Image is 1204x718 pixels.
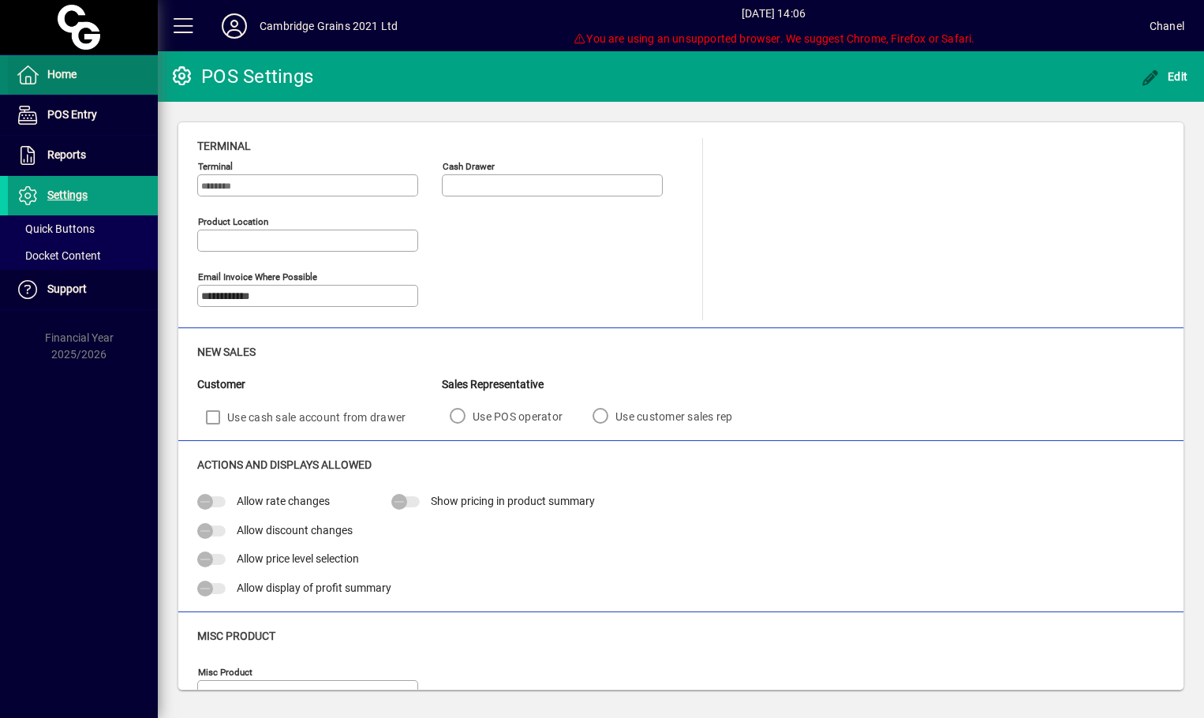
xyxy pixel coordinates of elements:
[209,12,260,40] button: Profile
[398,26,1150,51] span: You are using an unsupported browser. We suggest Chrome, Firefox or Safari.
[197,346,256,358] span: New Sales
[8,215,158,242] a: Quick Buttons
[197,376,442,393] div: Customer
[237,552,359,565] span: Allow price level selection
[47,282,87,295] span: Support
[442,376,755,393] div: Sales Representative
[198,271,317,282] mat-label: Email Invoice where possible
[47,148,86,161] span: Reports
[8,270,158,309] a: Support
[443,161,495,172] mat-label: Cash Drawer
[16,223,95,235] span: Quick Buttons
[47,108,97,121] span: POS Entry
[198,216,268,227] mat-label: Product location
[431,495,595,507] span: Show pricing in product summary
[8,242,158,269] a: Docket Content
[398,1,1150,26] span: [DATE] 14:06
[198,161,233,172] mat-label: Terminal
[170,64,313,89] div: POS Settings
[1150,13,1184,39] div: Chanel
[8,95,158,135] a: POS Entry
[198,667,252,678] mat-label: Misc Product
[8,136,158,175] a: Reports
[237,582,391,594] span: Allow display of profit summary
[260,13,398,39] div: Cambridge Grains 2021 Ltd
[1141,70,1188,83] span: Edit
[8,55,158,95] a: Home
[197,458,372,471] span: Actions and Displays Allowed
[16,249,101,262] span: Docket Content
[237,524,353,537] span: Allow discount changes
[47,189,88,201] span: Settings
[197,140,251,152] span: Terminal
[1137,62,1192,91] button: Edit
[47,68,77,80] span: Home
[237,495,330,507] span: Allow rate changes
[197,630,275,642] span: Misc Product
